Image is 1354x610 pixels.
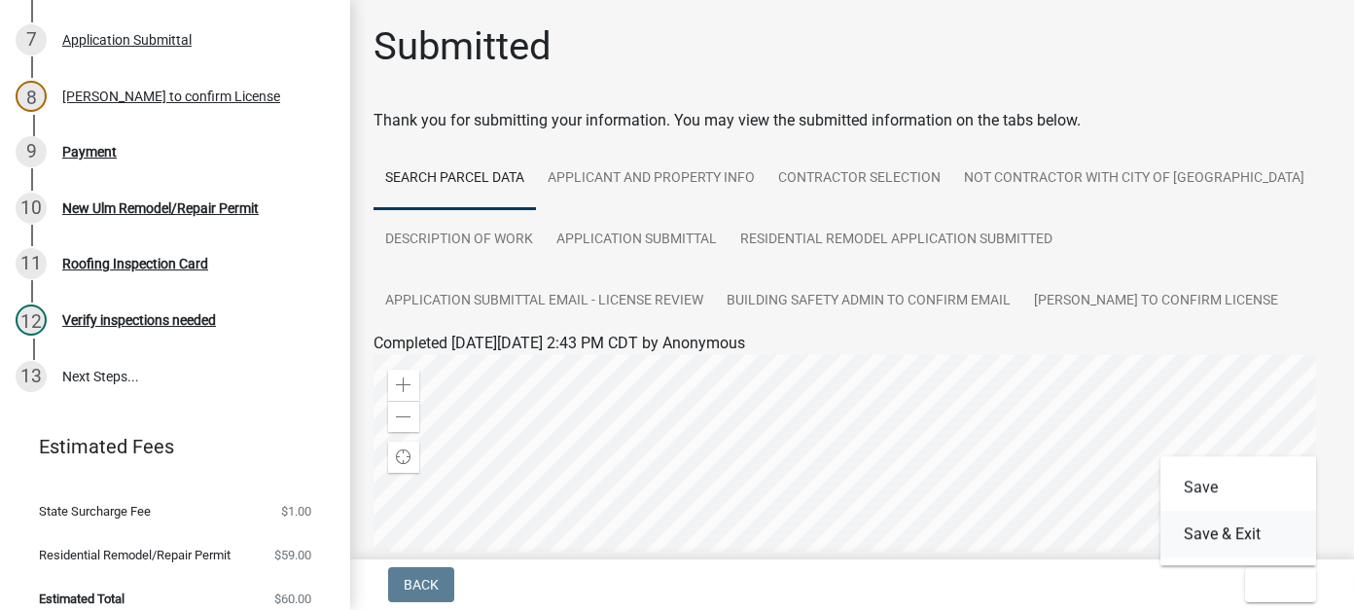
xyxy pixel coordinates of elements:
div: New Ulm Remodel/Repair Permit [62,201,259,215]
div: 12 [16,305,47,336]
button: Save & Exit [1160,511,1316,557]
span: Back [404,577,439,592]
span: Completed [DATE][DATE] 2:43 PM CDT by Anonymous [374,334,745,352]
div: Verify inspections needed [62,313,216,327]
button: Exit [1245,567,1316,602]
span: Exit [1261,577,1289,592]
a: Search Parcel Data [374,148,536,210]
a: Application Submittal [545,209,729,271]
div: 10 [16,193,47,224]
div: 11 [16,248,47,279]
div: Application Submittal [62,33,192,47]
div: Exit [1160,456,1316,565]
a: Building Safety Admin to Confirm Email [715,270,1022,333]
div: Thank you for submitting your information. You may view the submitted information on the tabs below. [374,109,1331,132]
div: [PERSON_NAME] to confirm License [62,90,280,103]
span: State Surcharge Fee [39,505,151,518]
a: Not Contractor With City of [GEOGRAPHIC_DATA] [952,148,1316,210]
a: Applicant and Property Info [536,148,766,210]
div: Payment [62,145,117,159]
button: Save [1160,464,1316,511]
span: $1.00 [281,505,311,518]
a: Application Submittal Email - License Review [374,270,715,333]
div: 13 [16,361,47,392]
span: Residential Remodel/Repair Permit [39,549,231,561]
span: $60.00 [274,592,311,605]
h1: Submitted [374,23,552,70]
div: 7 [16,24,47,55]
a: [PERSON_NAME] to confirm License [1022,270,1290,333]
div: Find my location [388,442,419,473]
div: Zoom out [388,401,419,432]
div: Zoom in [388,370,419,401]
button: Back [388,567,454,602]
span: $59.00 [274,549,311,561]
a: Description of Work [374,209,545,271]
span: Estimated Total [39,592,125,605]
div: 9 [16,136,47,167]
a: Contractor Selection [766,148,952,210]
a: Estimated Fees [16,427,319,466]
div: 8 [16,81,47,112]
a: Residential Remodel Application Submitted [729,209,1064,271]
div: Roofing Inspection Card [62,257,208,270]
